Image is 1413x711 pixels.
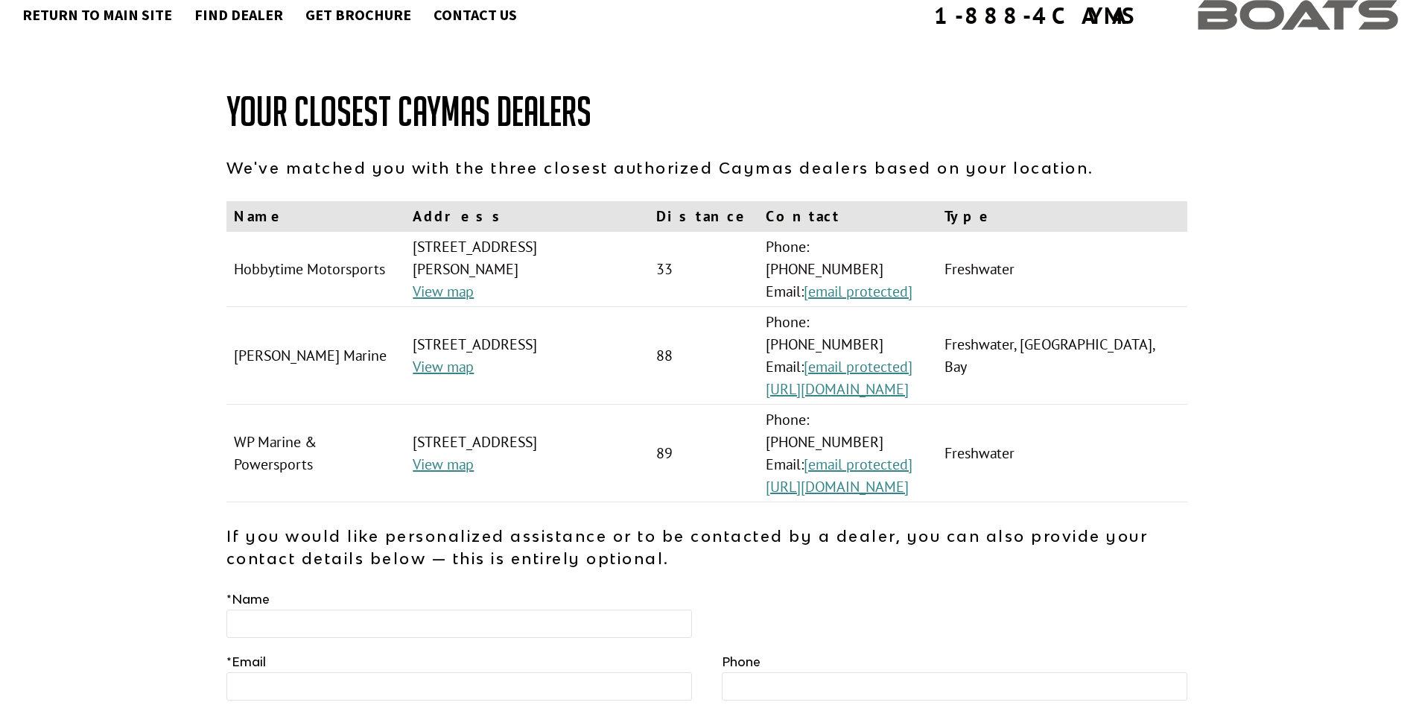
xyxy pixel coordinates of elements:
[405,201,649,232] th: Address
[722,653,761,671] label: Phone
[226,201,406,232] th: Name
[937,232,1187,307] td: Freshwater
[15,5,180,25] a: Return to main site
[226,405,406,502] td: WP Marine & Powersports
[226,653,266,671] label: Email
[758,307,937,405] td: Phone: [PHONE_NUMBER] Email:
[804,455,912,474] a: [email protected]
[649,201,758,232] th: Distance
[226,89,1187,134] h1: Your Closest Caymas Dealers
[804,282,912,301] a: [email protected]
[649,232,758,307] td: 33
[937,201,1187,232] th: Type
[758,232,937,307] td: Phone: [PHONE_NUMBER] Email:
[766,379,909,399] a: [URL][DOMAIN_NAME]
[804,357,912,376] a: [email protected]
[187,5,290,25] a: Find Dealer
[405,307,649,405] td: [STREET_ADDRESS]
[413,357,474,376] a: View map
[226,232,406,307] td: Hobbytime Motorsports
[226,307,406,405] td: [PERSON_NAME] Marine
[405,405,649,502] td: [STREET_ADDRESS]
[766,477,909,496] a: [URL][DOMAIN_NAME]
[426,5,524,25] a: Contact Us
[298,5,419,25] a: Get Brochure
[226,590,270,608] label: Name
[226,525,1187,569] p: If you would like personalized assistance or to be contacted by a dealer, you can also provide yo...
[649,405,758,502] td: 89
[937,405,1187,502] td: Freshwater
[413,282,474,301] a: View map
[937,307,1187,405] td: Freshwater, [GEOGRAPHIC_DATA], Bay
[413,455,474,474] a: View map
[226,157,1187,179] p: We've matched you with the three closest authorized Caymas dealers based on your location.
[934,4,1138,27] div: 1-888-4CAYMAS
[405,232,649,307] td: [STREET_ADDRESS][PERSON_NAME]
[758,405,937,502] td: Phone: [PHONE_NUMBER] Email:
[758,201,937,232] th: Contact
[649,307,758,405] td: 88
